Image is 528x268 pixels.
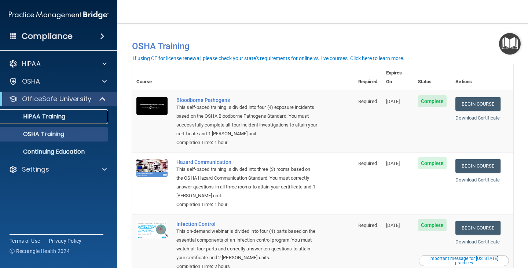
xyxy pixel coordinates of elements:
div: Completion Time: 1 hour [176,200,317,209]
a: Begin Course [455,221,500,235]
th: Expires On [382,64,414,91]
span: Complete [418,95,447,107]
a: Begin Course [455,159,500,173]
div: If using CE for license renewal, please check your state's requirements for online vs. live cours... [133,56,404,61]
div: This self-paced training is divided into four (4) exposure incidents based on the OSHA Bloodborne... [176,103,317,138]
img: PMB logo [9,8,109,22]
p: OSHA [22,77,40,86]
div: Important message for [US_STATE] practices [420,256,508,265]
a: Download Certificate [455,239,500,245]
a: Bloodborne Pathogens [176,97,317,103]
th: Status [414,64,451,91]
p: OSHA Training [5,131,64,138]
th: Actions [451,64,513,91]
h4: OSHA Training [132,41,513,51]
a: OfficeSafe University [9,95,106,103]
a: Infection Control [176,221,317,227]
div: This self-paced training is divided into three (3) rooms based on the OSHA Hazard Communication S... [176,165,317,200]
span: Required [358,223,377,228]
span: Ⓒ Rectangle Health 2024 [10,247,70,255]
a: Download Certificate [455,115,500,121]
a: HIPAA [9,59,107,68]
p: OfficeSafe University [22,95,91,103]
span: [DATE] [386,99,400,104]
h4: Compliance [22,31,73,41]
span: [DATE] [386,223,400,228]
a: Begin Course [455,97,500,111]
p: HIPAA [22,59,41,68]
a: Privacy Policy [49,237,82,245]
span: Complete [418,219,447,231]
th: Course [132,64,172,91]
a: Hazard Communication [176,159,317,165]
button: Read this if you are a dental practitioner in the state of CA [419,255,509,266]
div: This on-demand webinar is divided into four (4) parts based on the essential components of an inf... [176,227,317,262]
a: Download Certificate [455,177,500,183]
p: Settings [22,165,49,174]
span: Required [358,99,377,104]
a: OSHA [9,77,107,86]
div: Completion Time: 1 hour [176,138,317,147]
button: If using CE for license renewal, please check your state's requirements for online vs. live cours... [132,55,406,62]
span: [DATE] [386,161,400,166]
span: Complete [418,157,447,169]
p: Continuing Education [5,148,105,155]
p: HIPAA Training [5,113,65,120]
span: Required [358,161,377,166]
button: Open Resource Center [499,33,521,55]
a: Settings [9,165,107,174]
a: Terms of Use [10,237,40,245]
th: Required [354,64,382,91]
